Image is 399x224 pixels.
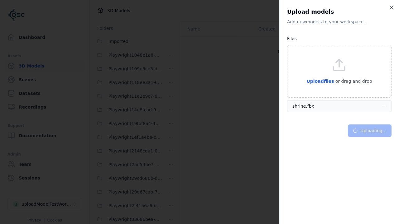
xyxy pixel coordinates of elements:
p: Add new model s to your workspace. [287,19,392,25]
div: shrine.fbx [292,103,314,109]
label: Files [287,36,297,41]
span: Upload files [306,79,334,84]
p: or drag and drop [334,77,372,85]
h2: Upload models [287,7,392,16]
